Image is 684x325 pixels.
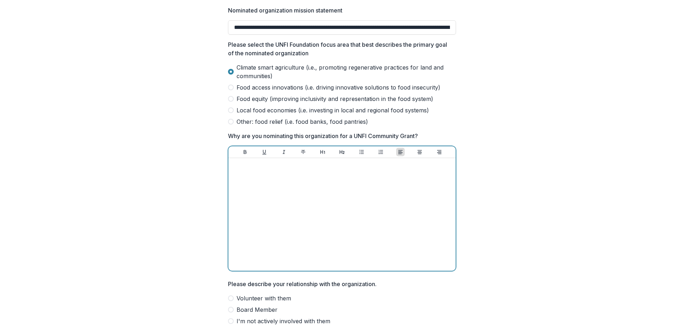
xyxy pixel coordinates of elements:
button: Bold [241,148,249,156]
button: Strike [299,148,307,156]
button: Underline [260,148,269,156]
button: Ordered List [377,148,385,156]
p: Nominated organization mission statement [228,6,342,15]
span: Board Member [237,305,278,314]
button: Align Left [396,148,405,156]
p: Please describe your relationship with the organization. [228,280,377,288]
button: Align Right [435,148,444,156]
p: Why are you nominating this organization for a UNFI Community Grant? [228,132,418,140]
p: Please select the UNFI Foundation focus area that best describes the primary goal of the nominate... [228,40,452,57]
span: Volunteer with them [237,294,291,303]
span: Other: food relief (i.e. food banks, food pantries) [237,117,368,126]
button: Align Center [415,148,424,156]
button: Italicize [280,148,288,156]
span: Climate smart agriculture (i.e., promoting regenerative practices for land and communities) [237,63,456,80]
button: Heading 2 [338,148,346,156]
span: Local food economies (i.e. investing in local and regional food systems) [237,106,429,115]
span: Food access innovations (i.e. driving innovative solutions to food insecurity) [237,83,440,92]
button: Heading 1 [318,148,327,156]
span: Food equity (improving inclusivity and representation in the food system) [237,95,433,103]
button: Bullet List [357,148,366,156]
